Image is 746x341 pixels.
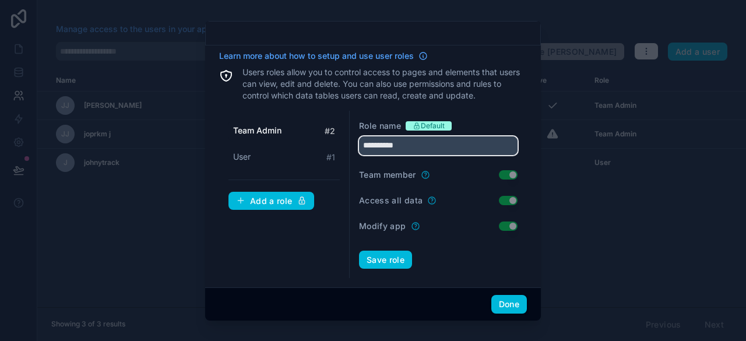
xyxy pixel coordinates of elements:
p: Users roles allow you to control access to pages and elements that users can view, edit and delet... [242,66,527,101]
div: Add a role [236,196,307,206]
label: Role name [359,120,401,132]
a: Learn more about how to setup and use user roles [219,50,428,62]
span: Team Admin [233,125,281,136]
button: Done [491,295,527,314]
label: Access all data [359,195,423,206]
label: Modify app [359,220,406,232]
span: Default [421,121,445,131]
span: User [233,151,251,163]
button: Add a role [228,192,314,210]
label: Team member [359,169,416,181]
span: # 1 [326,152,335,163]
span: # 2 [325,125,335,137]
span: Learn more about how to setup and use user roles [219,50,414,62]
button: Save role [359,251,412,269]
